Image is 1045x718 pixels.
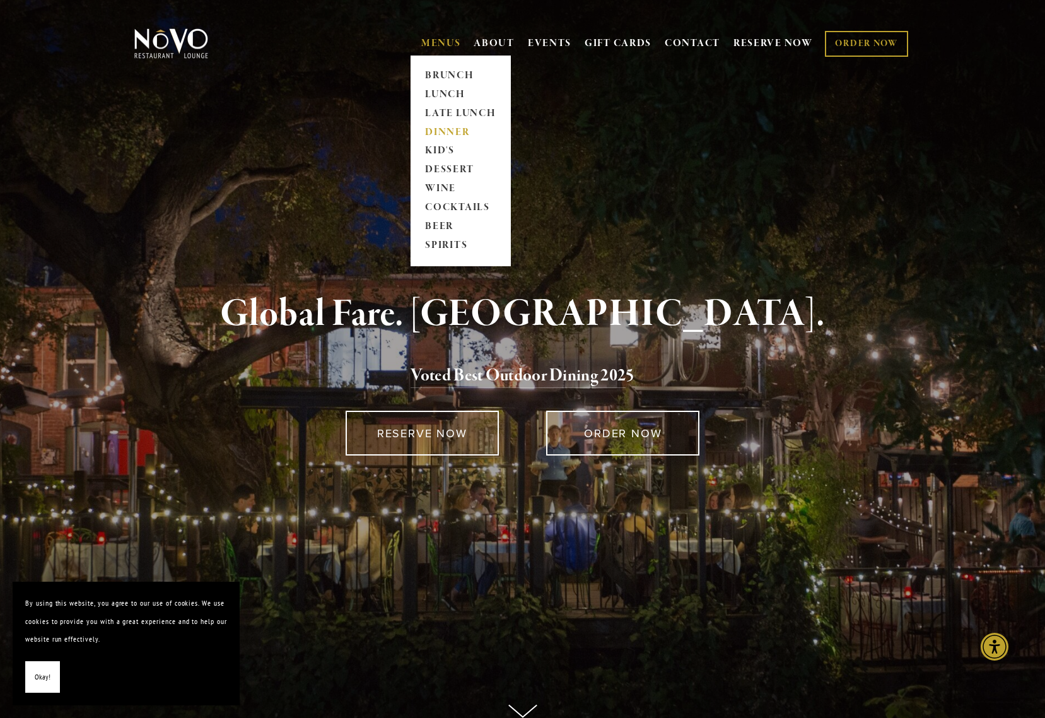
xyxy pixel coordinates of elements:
strong: Global Fare. [GEOGRAPHIC_DATA]. [220,290,825,338]
section: Cookie banner [13,582,240,705]
a: LUNCH [421,85,500,104]
a: WINE [421,180,500,199]
a: LATE LUNCH [421,104,500,123]
a: DESSERT [421,161,500,180]
a: GIFT CARDS [585,32,651,56]
span: Okay! [35,668,50,686]
a: DINNER [421,123,500,142]
a: SPIRITS [421,237,500,256]
h2: 5 [155,363,890,389]
a: RESERVE NOW [346,411,499,456]
a: KID'S [421,142,500,161]
a: ORDER NOW [546,411,699,456]
a: EVENTS [528,37,571,50]
a: BRUNCH [421,66,500,85]
a: RESERVE NOW [733,32,813,56]
a: Voted Best Outdoor Dining 202 [411,365,626,389]
p: By using this website, you agree to our use of cookies. We use cookies to provide you with a grea... [25,594,227,649]
img: Novo Restaurant &amp; Lounge [132,28,211,59]
div: Accessibility Menu [981,633,1008,661]
a: BEER [421,218,500,237]
a: COCKTAILS [421,199,500,218]
a: CONTACT [665,32,720,56]
a: ABOUT [474,37,515,50]
a: MENUS [421,37,461,50]
a: ORDER NOW [825,31,908,57]
button: Okay! [25,661,60,693]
